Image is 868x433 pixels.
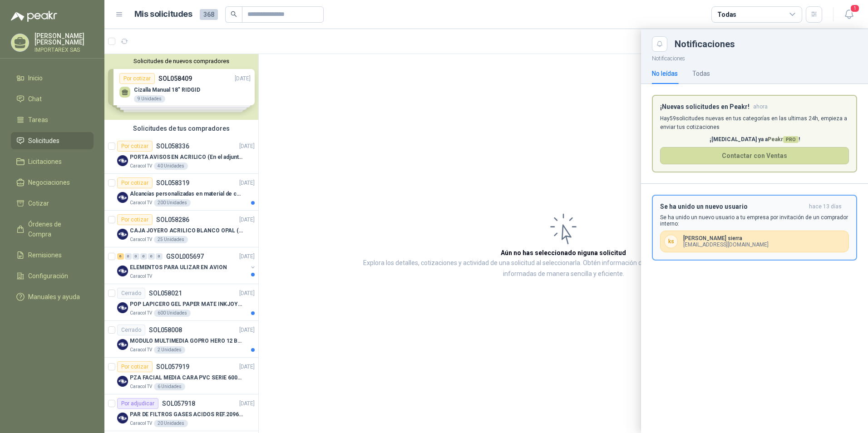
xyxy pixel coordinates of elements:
[11,267,94,285] a: Configuración
[652,69,678,79] div: No leídas
[692,69,710,79] div: Todas
[660,203,805,211] h3: Se ha unido un nuevo usuario
[809,203,842,211] span: hace 13 días
[28,157,62,167] span: Licitaciones
[28,115,48,125] span: Tareas
[231,11,237,17] span: search
[28,73,43,83] span: Inicio
[11,11,57,22] img: Logo peakr
[28,177,70,187] span: Negociaciones
[11,174,94,191] a: Negociaciones
[783,136,799,143] span: PRO
[717,10,736,20] div: Todas
[35,47,94,53] p: IMPORTAREX SAS
[753,103,768,111] span: ahora
[660,214,849,227] p: Se ha unido un nuevo usuario a tu empresa por invitación de un comprador interno:
[28,271,68,281] span: Configuración
[641,52,868,63] p: Notificaciones
[28,292,80,302] span: Manuales y ayuda
[11,216,94,243] a: Órdenes de Compra
[652,195,857,261] button: Se ha unido un nuevo usuariohace 13 días Se ha unido un nuevo usuario a tu empresa por invitación...
[11,153,94,170] a: Licitaciones
[660,135,849,144] p: ¡[MEDICAL_DATA] ya a !
[841,6,857,23] button: 1
[664,235,678,248] span: k s
[28,219,85,239] span: Órdenes de Compra
[200,9,218,20] span: 368
[11,132,94,149] a: Solicitudes
[11,90,94,108] a: Chat
[11,195,94,212] a: Cotizar
[134,8,192,21] h1: Mis solicitudes
[11,288,94,305] a: Manuales y ayuda
[28,94,42,104] span: Chat
[675,39,857,49] div: Notificaciones
[768,136,799,143] span: Peakr
[35,33,94,45] p: [PERSON_NAME] [PERSON_NAME]
[28,136,59,146] span: Solicitudes
[11,246,94,264] a: Remisiones
[850,4,860,13] span: 1
[11,69,94,87] a: Inicio
[660,103,750,111] h3: ¡Nuevas solicitudes en Peakr!
[683,241,769,248] p: [EMAIL_ADDRESS][DOMAIN_NAME]
[11,111,94,128] a: Tareas
[660,147,849,164] button: Contactar con Ventas
[28,198,49,208] span: Cotizar
[683,235,769,241] p: [PERSON_NAME] sierra
[28,250,62,260] span: Remisiones
[660,114,849,132] p: Hay 59 solicitudes nuevas en tus categorías en las ultimas 24h, empieza a enviar tus cotizaciones
[652,36,667,52] button: Close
